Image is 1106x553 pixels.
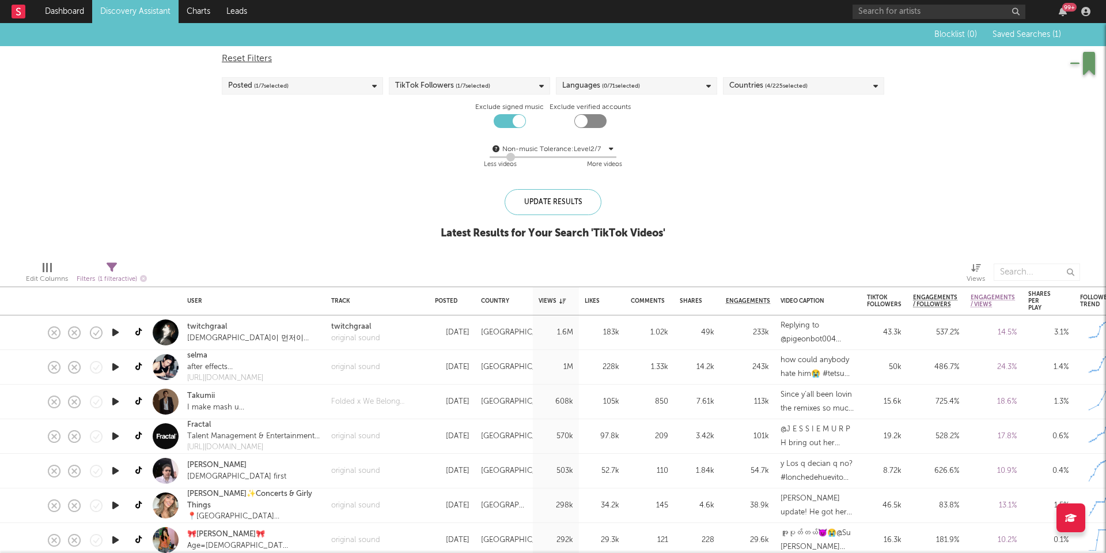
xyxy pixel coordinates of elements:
a: original sound [331,535,380,546]
div: Replying to @pigeonbot004 Electro Wizard Vs Ice Wizard Electro Giant Vs Giant Bowler Vs Goblin Ca... [781,319,855,347]
div: Track [331,298,418,304]
div: [GEOGRAPHIC_DATA] [481,499,527,513]
span: Blocklist [934,31,977,39]
div: 1.33k [631,360,668,374]
div: 10.2 % [971,533,1017,547]
div: [DATE] [435,360,469,374]
div: Likes [585,298,602,304]
div: 18.6 % [971,395,1017,409]
div: Languages [562,79,640,93]
div: 110 [631,464,668,478]
div: 101k [726,430,769,443]
div: [DATE] [435,430,469,443]
div: Latest Results for Your Search ' TikTok Videos ' [441,227,665,240]
div: 1.4 % [1028,360,1069,374]
div: 850 [631,395,668,409]
a: 🎀[PERSON_NAME]🎀 [187,529,265,540]
div: Views [967,258,985,291]
a: [PERSON_NAME] [187,460,247,471]
div: 1.3 % [1028,395,1069,409]
a: twitchgraal [187,321,227,333]
div: 1.84k [680,464,714,478]
div: 49k [680,326,714,340]
div: More videos [587,158,622,172]
span: ( 1 ) [1052,31,1061,39]
div: 15.6k [867,395,902,409]
div: 181.9 % [913,533,959,547]
button: 99+ [1059,7,1067,16]
div: 145 [631,499,668,513]
a: original sound [331,500,380,511]
div: Age=[DEMOGRAPHIC_DATA] 🍓 [187,540,290,552]
div: original sound [331,333,380,344]
div: 83.8 % [913,499,959,513]
div: after effects audios @mp3s DM FOR PROMO [187,362,263,373]
div: 243k [726,360,769,374]
div: [PERSON_NAME] update! He got here at 6:15 with [PERSON_NAME] the Poet and started playing and tal... [781,492,855,520]
span: ( 1 / 7 selected) [254,79,289,93]
div: 10.9 % [971,464,1017,478]
div: 292k [539,533,573,547]
span: ( 4 / 225 selected) [765,79,808,93]
div: 14.2k [680,360,714,374]
div: 13.1 % [971,499,1017,513]
a: [PERSON_NAME]✨Concerts & Girly Things [187,488,320,511]
div: 4.6k [680,499,714,513]
div: [DATE] [435,499,469,513]
div: original sound [331,362,380,373]
div: Countries [729,79,808,93]
label: Exclude verified accounts [550,100,631,114]
div: Posted [228,79,289,93]
div: Talent Management & Entertainment Company 🎶 [GEOGRAPHIC_DATA] • [GEOGRAPHIC_DATA] • [GEOGRAPHIC_D... [187,431,320,442]
div: [DATE] [435,395,469,409]
button: Saved Searches (1) [989,30,1061,39]
a: original sound [331,431,380,442]
a: Takumii [187,390,215,402]
span: ( 1 filter active) [98,276,137,283]
div: 725.4 % [913,395,959,409]
div: [GEOGRAPHIC_DATA] [481,464,559,478]
a: [URL][DOMAIN_NAME] [187,373,263,384]
div: y Los q decian q no? #lonchedehuevito #paratii #viral #willito #fes [781,457,855,485]
span: ( 0 ) [967,31,977,39]
div: Edit Columns [26,272,68,286]
span: Engagements [726,298,770,304]
div: 228k [585,360,619,374]
div: 29.3k [585,533,619,547]
div: Filters(1 filter active) [77,258,147,291]
div: TikTok Followers [867,294,902,308]
div: 0.6 % [1028,430,1069,443]
div: 16.3k [867,533,902,547]
div: Non-music Tolerance: Level 2 / 7 [502,142,606,156]
div: 228 [680,533,714,547]
div: I make mash ups Professional DJ LA📍 [187,402,247,413]
div: 34.2k [585,499,619,513]
div: [GEOGRAPHIC_DATA] [481,326,559,340]
a: original sound [331,465,380,477]
div: 📍[GEOGRAPHIC_DATA] 🎸concerts💅🏼girly things 💌[EMAIL_ADDRESS][DOMAIN_NAME] ig-@sarahmaycurd [187,511,320,522]
div: Reset Filters [222,52,884,66]
div: 608k [539,395,573,409]
span: ( 0 / 71 selected) [602,79,640,93]
a: Fractal [187,419,211,431]
div: [GEOGRAPHIC_DATA] [481,395,559,409]
div: 105k [585,395,619,409]
div: @J E S S I E M U R P H bring out her [DEMOGRAPHIC_DATA] brother @ㅤTHERIVERMURPH to sing Can't Hel... [781,423,855,450]
div: 54.7k [726,464,769,478]
div: 43.3k [867,326,902,340]
div: 503k [539,464,573,478]
div: 8.72k [867,464,902,478]
div: 0.4 % [1028,464,1069,478]
span: Saved Searches [993,31,1061,39]
div: 50k [867,360,902,374]
a: selma [187,350,207,362]
div: Video Caption [781,298,838,304]
div: 99 + [1062,3,1077,12]
div: 14.5 % [971,326,1017,340]
label: Exclude signed music [475,100,544,114]
div: 113k [726,395,769,409]
div: [GEOGRAPHIC_DATA] [481,430,559,443]
div: 1.5 % [1028,499,1069,513]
